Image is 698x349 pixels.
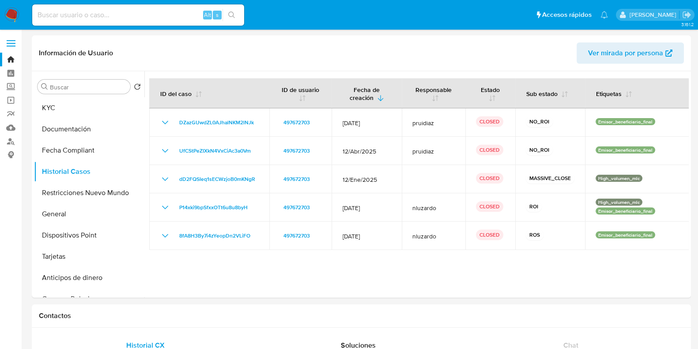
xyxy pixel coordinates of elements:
span: Alt [204,11,211,19]
button: Ver mirada por persona [577,42,684,64]
button: Documentación [34,119,144,140]
input: Buscar usuario o caso... [32,9,244,21]
button: Anticipos de dinero [34,267,144,288]
button: Historial Casos [34,161,144,182]
button: Dispositivos Point [34,225,144,246]
h1: Información de Usuario [39,49,113,58]
button: General [34,203,144,225]
input: Buscar [50,83,127,91]
span: Ver mirada por persona [588,42,663,64]
a: Salir [682,10,691,19]
a: Notificaciones [600,11,608,19]
button: KYC [34,97,144,119]
span: Accesos rápidos [542,10,592,19]
h1: Contactos [39,311,684,320]
button: Restricciones Nuevo Mundo [34,182,144,203]
p: camilafernanda.paredessaldano@mercadolibre.cl [629,11,679,19]
button: Volver al orden por defecto [134,83,141,93]
button: Tarjetas [34,246,144,267]
button: Buscar [41,83,48,90]
span: s [216,11,219,19]
button: search-icon [223,9,241,21]
button: Fecha Compliant [34,140,144,161]
button: Cruces y Relaciones [34,288,144,310]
